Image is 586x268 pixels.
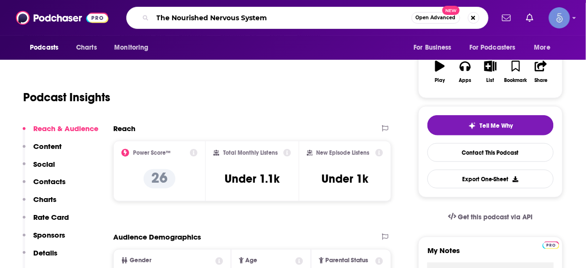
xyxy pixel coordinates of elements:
button: open menu [463,39,530,57]
span: Charts [76,41,97,54]
label: My Notes [427,246,554,263]
span: For Podcasters [469,41,516,54]
button: open menu [107,39,161,57]
button: Sponsors [23,230,65,248]
span: Monitoring [114,41,148,54]
p: Charts [33,195,56,204]
p: Rate Card [33,213,69,222]
button: Play [427,54,453,89]
h2: New Episode Listens [317,149,370,156]
h3: Under 1k [321,172,368,186]
button: Content [23,142,62,160]
span: Get this podcast via API [458,213,533,221]
div: Bookmark [505,78,527,83]
button: Open AdvancedNew [412,12,460,24]
p: 26 [144,169,175,188]
h2: Power Score™ [133,149,171,156]
div: Apps [459,78,472,83]
a: Pro website [543,240,559,249]
input: Search podcasts, credits, & more... [153,10,412,26]
span: Podcasts [30,41,58,54]
div: Search podcasts, credits, & more... [126,7,489,29]
h1: Podcast Insights [23,90,110,105]
p: Content [33,142,62,151]
button: Show profile menu [549,7,570,28]
span: Parental Status [326,257,369,264]
h2: Reach [113,124,135,133]
div: Play [435,78,445,83]
button: Social [23,160,55,177]
img: Podchaser Pro [543,241,559,249]
button: open menu [407,39,464,57]
span: Open Advanced [416,15,456,20]
button: Contacts [23,177,66,195]
span: Logged in as Spiral5-G1 [549,7,570,28]
button: Details [23,248,57,266]
p: Sponsors [33,230,65,240]
a: Contact This Podcast [427,143,554,162]
h2: Total Monthly Listens [223,149,278,156]
p: Social [33,160,55,169]
p: Contacts [33,177,66,186]
span: New [442,6,460,15]
span: Tell Me Why [480,122,513,130]
span: More [534,41,551,54]
a: Show notifications dropdown [522,10,537,26]
p: Reach & Audience [33,124,98,133]
div: List [487,78,494,83]
h2: Audience Demographics [113,232,201,241]
img: Podchaser - Follow, Share and Rate Podcasts [16,9,108,27]
button: open menu [23,39,71,57]
span: Age [246,257,258,264]
button: Reach & Audience [23,124,98,142]
div: Share [534,78,547,83]
a: Show notifications dropdown [498,10,515,26]
img: User Profile [549,7,570,28]
button: Rate Card [23,213,69,230]
button: Charts [23,195,56,213]
a: Get this podcast via API [440,205,541,229]
button: Share [529,54,554,89]
button: List [478,54,503,89]
button: open menu [528,39,563,57]
p: Details [33,248,57,257]
button: tell me why sparkleTell Me Why [427,115,554,135]
span: For Business [413,41,452,54]
span: Gender [130,257,151,264]
img: tell me why sparkle [468,122,476,130]
button: Export One-Sheet [427,170,554,188]
h3: Under 1.1k [225,172,280,186]
button: Bookmark [503,54,528,89]
button: Apps [453,54,478,89]
a: Charts [70,39,103,57]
